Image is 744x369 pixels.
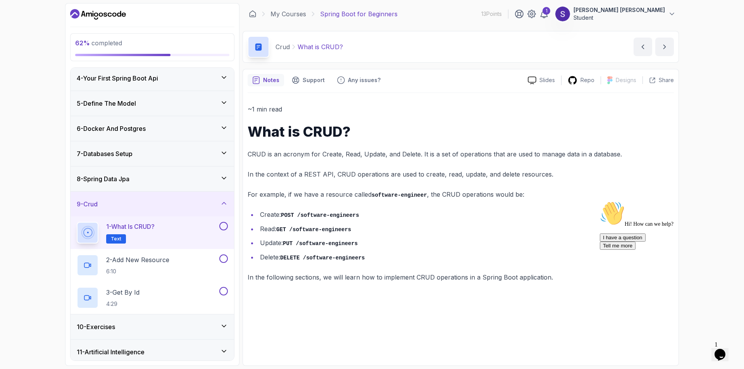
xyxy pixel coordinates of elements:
button: 9-Crud [71,192,234,216]
a: Dashboard [70,8,126,21]
li: Delete: [258,252,674,263]
button: 6-Docker And Postgres [71,116,234,141]
button: I have a question [3,36,49,44]
h3: 6 - Docker And Postgres [77,124,146,133]
img: :wave: [3,3,28,28]
p: Student [573,14,665,22]
p: Slides [539,76,555,84]
a: Repo [561,76,601,85]
iframe: chat widget [597,198,736,334]
p: 2 - Add New Resource [106,255,169,264]
img: user profile image [555,7,570,21]
a: 1 [539,9,549,19]
p: What is CRUD? [298,42,343,51]
p: ~1 min read [248,104,674,115]
div: 1 [542,7,550,15]
span: 62 % [75,39,90,47]
p: Support [303,76,325,84]
button: 3-Get By Id4:29 [77,287,228,309]
p: Designs [616,76,636,84]
li: Update: [258,237,674,249]
button: notes button [248,74,284,86]
li: Read: [258,223,674,235]
h1: What is CRUD? [248,124,674,139]
p: Any issues? [348,76,381,84]
code: GET /software-engineers [276,227,351,233]
button: 1-What is CRUD?Text [77,222,228,244]
p: Notes [263,76,279,84]
button: user profile image[PERSON_NAME] [PERSON_NAME]Student [555,6,676,22]
p: 4:29 [106,300,139,308]
span: Text [111,236,121,242]
button: 11-Artificial Intelligence [71,340,234,364]
button: Support button [287,74,329,86]
h3: 7 - Databases Setup [77,149,133,158]
a: Dashboard [249,10,257,18]
a: Slides [522,76,561,84]
button: next content [655,38,674,56]
a: My Courses [270,9,306,19]
p: 1 - What is CRUD? [106,222,155,231]
p: 13 Points [481,10,502,18]
div: 👋Hi! How can we help?I have a questionTell me more [3,3,143,52]
button: Share [642,76,674,84]
p: 6:10 [106,268,169,275]
h3: 8 - Spring Data Jpa [77,174,129,184]
h3: 11 - Artificial Intelligence [77,347,145,357]
button: 5-Define The Model [71,91,234,116]
p: 3 - Get By Id [106,288,139,297]
h3: 5 - Define The Model [77,99,136,108]
iframe: chat widget [711,338,736,361]
p: Repo [580,76,594,84]
span: Hi! How can we help? [3,23,77,29]
code: software-engineer [372,192,427,198]
p: In the following sections, we will learn how to implement CRUD operations in a Spring Boot applic... [248,272,674,283]
button: 7-Databases Setup [71,141,234,166]
code: DELETE /software-engineers [280,255,365,261]
p: For example, if we have a resource called , the CRUD operations would be: [248,189,674,200]
h3: 10 - Exercises [77,322,115,331]
button: 2-Add New Resource6:10 [77,254,228,276]
h3: 9 - Crud [77,199,98,209]
button: 10-Exercises [71,314,234,339]
p: [PERSON_NAME] [PERSON_NAME] [573,6,665,14]
button: 8-Spring Data Jpa [71,166,234,191]
code: POST /software-engineers [281,212,359,218]
button: Tell me more [3,44,39,52]
p: In the context of a REST API, CRUD operations are used to create, read, update, and delete resour... [248,169,674,180]
button: 4-Your First Spring Boot Api [71,66,234,91]
button: Feedback button [332,74,385,86]
p: CRUD is an acronym for Create, Read, Update, and Delete. It is a set of operations that are used ... [248,149,674,160]
span: completed [75,39,122,47]
button: previous content [634,38,652,56]
li: Create: [258,209,674,220]
h3: 4 - Your First Spring Boot Api [77,74,158,83]
p: Crud [276,42,290,51]
code: PUT /software-engineers [283,240,358,247]
p: Spring Boot for Beginners [320,9,398,19]
p: Share [659,76,674,84]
